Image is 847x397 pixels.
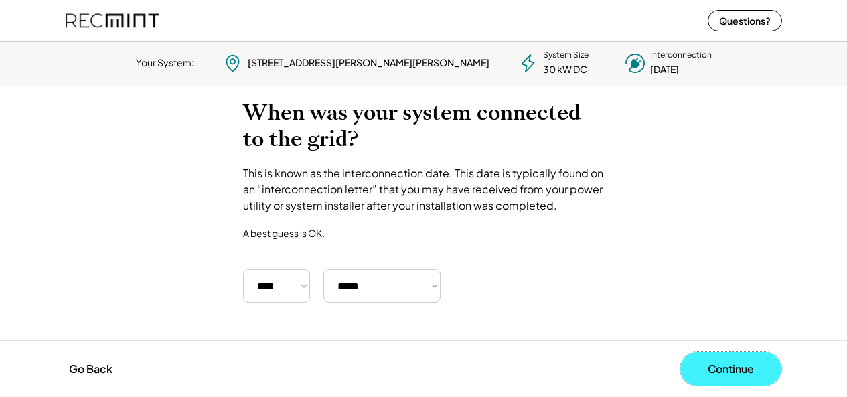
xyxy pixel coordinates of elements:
[248,56,489,70] div: [STREET_ADDRESS][PERSON_NAME][PERSON_NAME]
[243,227,325,239] div: A best guess is OK.
[650,50,712,61] div: Interconnection
[543,63,587,76] div: 30 kW DC
[680,352,781,386] button: Continue
[136,56,194,70] div: Your System:
[66,3,159,38] img: recmint-logotype%403x%20%281%29.jpeg
[65,354,117,384] button: Go Back
[243,100,605,152] h2: When was your system connected to the grid?
[708,10,782,31] button: Questions?
[650,63,679,76] div: [DATE]
[243,165,605,214] div: This is known as the interconnection date. This date is typically found on an “interconnection le...
[543,50,589,61] div: System Size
